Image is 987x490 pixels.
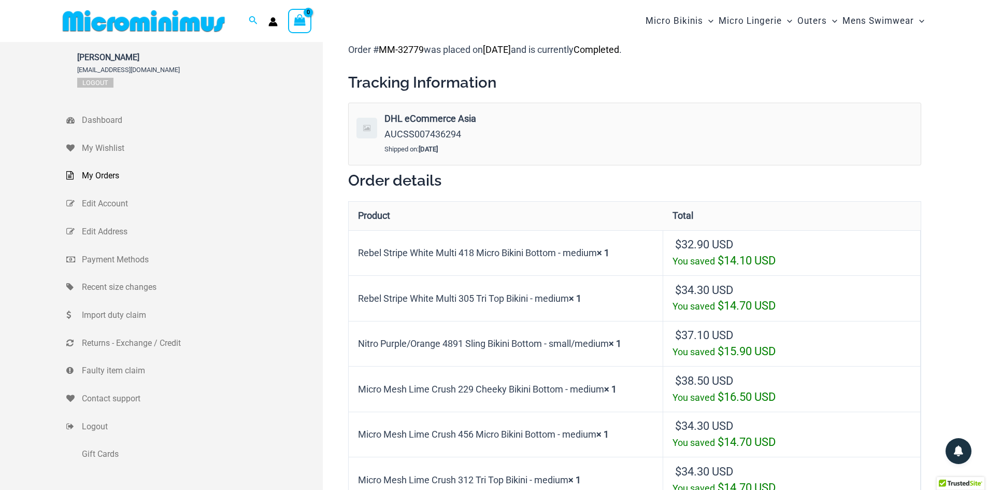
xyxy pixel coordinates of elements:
span: AUCSS007436294 [384,129,461,139]
a: Import duty claim [66,301,323,329]
div: You saved [673,389,911,405]
p: Order # was placed on and is currently . [348,42,921,58]
span: Logout [82,419,320,435]
span: $ [675,329,681,342]
strong: DHL eCommerce Asia [384,111,714,127]
span: $ [718,345,724,358]
nav: Site Navigation [641,4,929,38]
bdi: 34.30 USD [675,284,733,297]
td: Nitro Purple/Orange 4891 Sling Bikini Bottom - small/medium [349,321,663,367]
span: Import duty claim [82,307,320,323]
td: Rebel Stripe White Multi 305 Tri Top Bikini - medium [349,275,663,321]
a: My Orders [66,162,323,190]
td: Rebel Stripe White Multi 418 Micro Bikini Bottom - medium [349,230,663,276]
bdi: 15.90 USD [718,345,776,358]
a: My Wishlist [66,134,323,162]
span: Micro Bikinis [646,8,703,34]
a: Payment Methods [66,246,323,274]
span: Faulty item claim [82,363,320,379]
div: You saved [673,344,911,360]
span: Contact support [82,391,320,407]
a: Faulty item claim [66,357,323,385]
span: Gift Cards [82,446,320,462]
div: Shipped on: [384,142,717,157]
span: $ [718,436,724,449]
a: Dashboard [66,106,323,134]
bdi: 16.50 USD [718,390,776,403]
span: $ [718,299,724,312]
mark: MM-32779 [379,44,424,55]
span: Micro Lingerie [719,8,782,34]
span: Menu Toggle [703,8,713,34]
a: Recent size changes [66,273,323,301]
bdi: 14.70 USD [718,436,776,449]
strong: × 1 [597,247,609,258]
mark: Completed [574,44,619,55]
strong: × 1 [569,293,581,304]
span: Menu Toggle [782,8,792,34]
bdi: 14.70 USD [718,299,776,312]
span: $ [675,419,681,432]
a: OutersMenu ToggleMenu Toggle [795,5,840,37]
a: View Shopping Cart, empty [288,9,312,33]
h2: Tracking Information [348,73,921,92]
span: Payment Methods [82,252,320,268]
a: Edit Address [66,218,323,246]
a: Search icon link [249,15,258,27]
span: $ [718,254,724,267]
span: Outers [797,8,827,34]
span: Edit Account [82,196,320,212]
bdi: 14.10 USD [718,254,776,267]
span: Dashboard [82,113,320,128]
a: Mens SwimwearMenu ToggleMenu Toggle [840,5,927,37]
a: Contact support [66,385,323,413]
span: [EMAIL_ADDRESS][DOMAIN_NAME] [77,66,180,74]
th: Total [663,202,921,230]
span: Menu Toggle [827,8,837,34]
bdi: 34.30 USD [675,465,733,478]
a: Edit Account [66,190,323,218]
span: $ [675,238,681,251]
bdi: 37.10 USD [675,329,733,342]
strong: × 1 [596,429,609,440]
span: My Wishlist [82,141,320,156]
span: My Orders [82,168,320,184]
span: $ [675,465,681,478]
img: icon-default.png [356,118,377,138]
a: Logout [77,78,113,88]
a: Account icon link [268,17,278,26]
mark: [DATE] [483,44,511,55]
bdi: 32.90 USD [675,238,733,251]
span: Mens Swimwear [842,8,914,34]
span: $ [675,374,681,387]
td: Micro Mesh Lime Crush 456 Micro Bikini Bottom - medium [349,412,663,457]
span: Menu Toggle [914,8,924,34]
td: Micro Mesh Lime Crush 229 Cheeky Bikini Bottom - medium [349,366,663,412]
strong: × 1 [604,384,617,395]
span: $ [718,390,724,403]
a: Gift Cards [66,440,323,468]
img: MM SHOP LOGO FLAT [59,9,229,33]
a: Logout [66,413,323,441]
strong: [DATE] [419,145,438,153]
strong: × 1 [568,474,581,485]
th: Product [349,202,663,230]
span: Returns - Exchange / Credit [82,335,320,351]
a: Micro BikinisMenu ToggleMenu Toggle [643,5,716,37]
a: Micro LingerieMenu ToggleMenu Toggle [716,5,795,37]
bdi: 38.50 USD [675,374,733,387]
div: You saved [673,298,911,314]
span: Recent size changes [82,279,320,295]
span: Edit Address [82,224,320,240]
span: [PERSON_NAME] [77,52,180,62]
strong: × 1 [609,338,621,349]
h2: Order details [348,171,921,190]
div: You saved [673,253,911,269]
bdi: 34.30 USD [675,419,733,432]
div: You saved [673,435,911,451]
a: Returns - Exchange / Credit [66,329,323,357]
span: $ [675,284,681,297]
